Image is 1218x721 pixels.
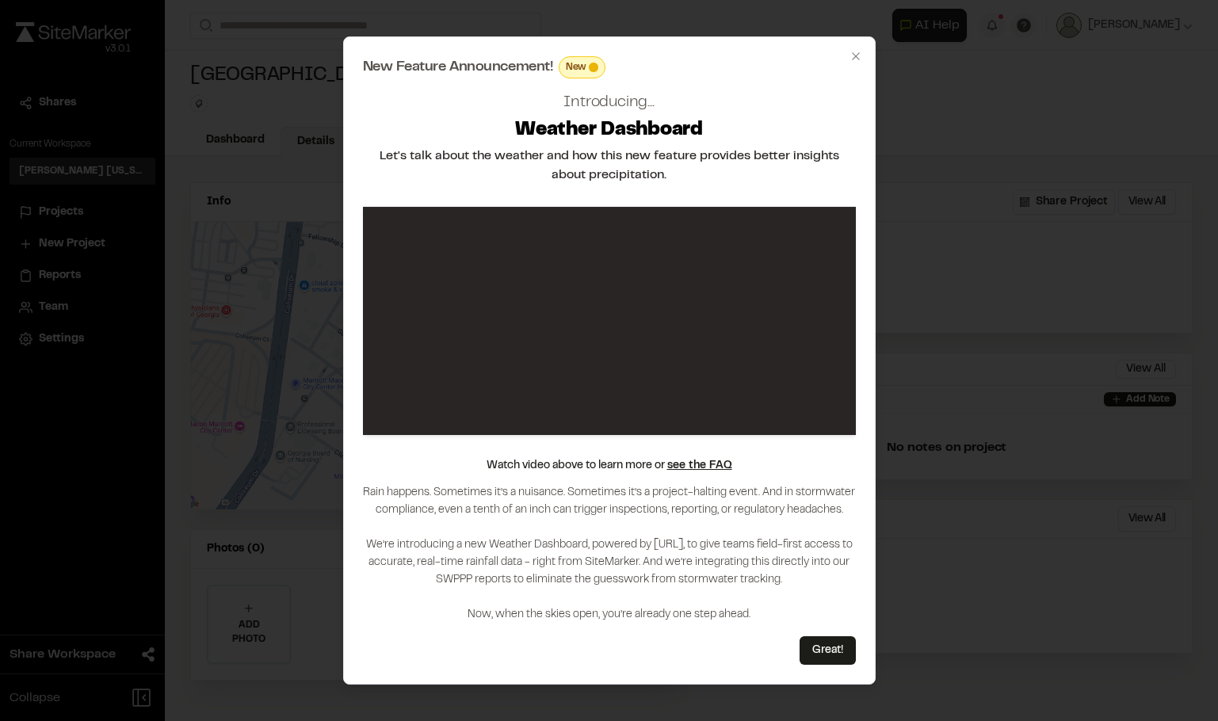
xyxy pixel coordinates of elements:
[363,484,856,624] p: Rain happens. Sometimes it’s a nuisance. Sometimes it’s a project-halting event. And in stormwate...
[363,147,856,185] h2: Let's talk about the weather and how this new feature provides better insights about precipitation.
[487,457,732,475] p: Watch video above to learn more or
[559,56,605,78] div: This feature is brand new! Enjoy!
[515,118,703,143] h2: Weather Dashboard
[566,60,586,74] span: New
[589,63,598,72] span: This feature is brand new! Enjoy!
[363,60,553,74] span: New Feature Announcement!
[563,91,654,115] h2: Introducing...
[800,636,856,665] button: Great!
[667,461,732,471] a: see the FAQ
